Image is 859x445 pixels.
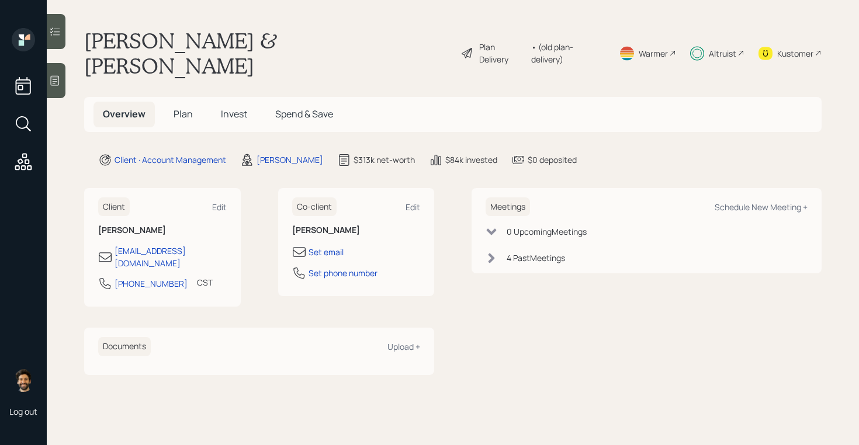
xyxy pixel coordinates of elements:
span: Spend & Save [275,107,333,120]
h6: [PERSON_NAME] [292,225,421,235]
span: Overview [103,107,146,120]
div: $313k net-worth [354,154,415,166]
div: Kustomer [777,47,813,60]
h6: Documents [98,337,151,356]
div: Log out [9,406,37,417]
h6: Meetings [486,197,530,217]
div: $0 deposited [528,154,577,166]
div: Set email [309,246,344,258]
div: $84k invested [445,154,497,166]
span: Plan [174,107,193,120]
div: Plan Delivery [479,41,525,65]
div: Client · Account Management [115,154,226,166]
div: Upload + [387,341,420,352]
div: [PERSON_NAME] [257,154,323,166]
div: Edit [406,201,420,213]
h6: Co-client [292,197,337,217]
span: Invest [221,107,247,120]
h6: [PERSON_NAME] [98,225,227,235]
div: CST [197,276,213,288]
div: Altruist [709,47,736,60]
div: Warmer [639,47,668,60]
div: [PHONE_NUMBER] [115,277,188,290]
div: Set phone number [309,267,377,279]
div: • (old plan-delivery) [531,41,605,65]
h6: Client [98,197,130,217]
div: [EMAIL_ADDRESS][DOMAIN_NAME] [115,245,227,269]
img: eric-schwartz-headshot.png [12,368,35,392]
h1: [PERSON_NAME] & [PERSON_NAME] [84,28,451,78]
div: Schedule New Meeting + [715,201,808,213]
div: 0 Upcoming Meeting s [507,225,587,238]
div: 4 Past Meeting s [507,252,565,264]
div: Edit [212,201,227,213]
